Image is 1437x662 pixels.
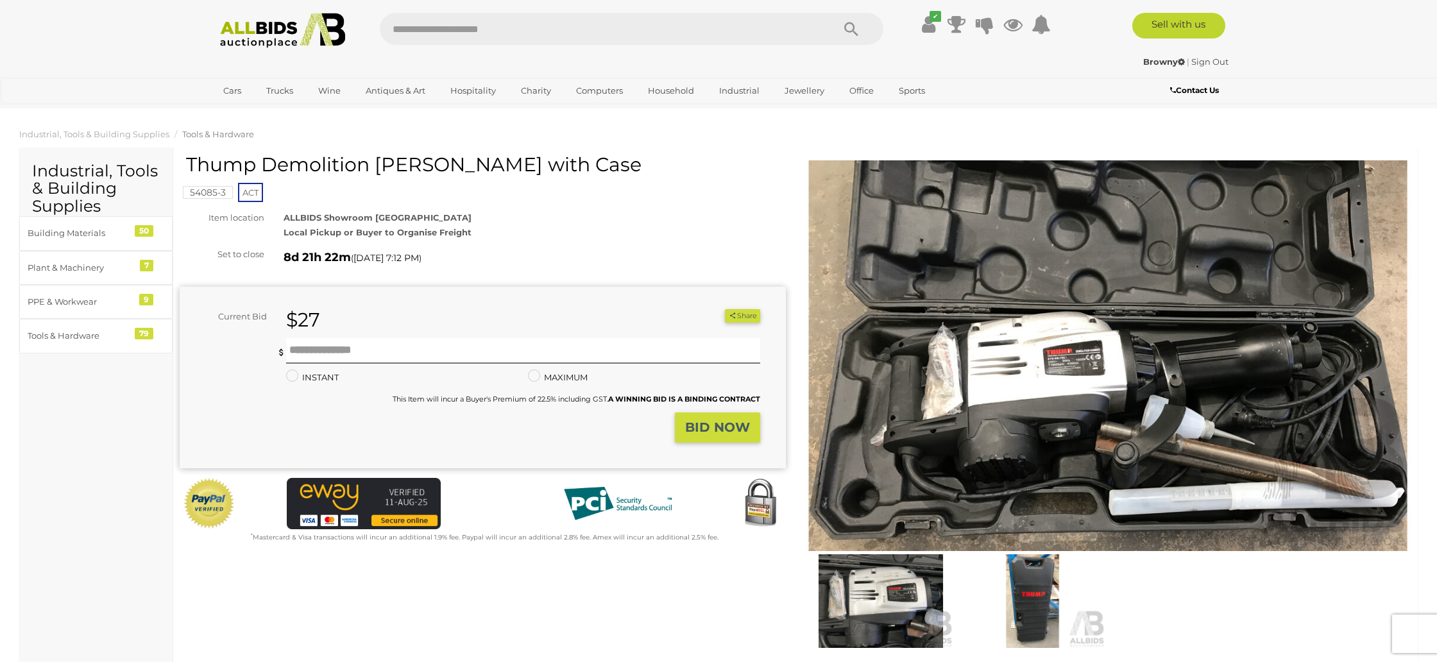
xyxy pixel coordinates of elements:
[640,80,702,101] a: Household
[286,370,339,385] label: INSTANT
[1143,56,1185,67] strong: Browny
[776,80,833,101] a: Jewellery
[170,210,274,225] div: Item location
[1170,83,1222,98] a: Contact Us
[284,250,351,264] strong: 8d 21h 22m
[215,80,250,101] a: Cars
[28,260,133,275] div: Plant & Machinery
[841,80,882,101] a: Office
[32,162,160,216] h2: Industrial, Tools & Building Supplies
[1132,13,1225,38] a: Sell with us
[442,80,504,101] a: Hospitality
[710,310,723,323] li: Watch this item
[711,80,768,101] a: Industrial
[685,420,750,435] strong: BID NOW
[1187,56,1189,67] span: |
[725,309,760,323] button: Share
[19,129,169,139] a: Industrial, Tools & Building Supplies
[675,412,760,443] button: BID NOW
[258,80,302,101] a: Trucks
[28,294,133,309] div: PPE & Workwear
[186,154,783,175] h1: Thump Demolition [PERSON_NAME] with Case
[28,226,133,241] div: Building Materials
[19,251,173,285] a: Plant & Machinery 7
[310,80,349,101] a: Wine
[139,294,153,305] div: 9
[183,186,233,199] mark: 54085-3
[357,80,434,101] a: Antiques & Art
[251,533,718,541] small: Mastercard & Visa transactions will incur an additional 1.9% fee. Paypal will incur an additional...
[805,160,1411,551] img: Thump Demolition Jack Hammer with Case
[353,252,419,264] span: [DATE] 7:12 PM
[513,80,559,101] a: Charity
[1170,85,1219,95] b: Contact Us
[170,247,274,262] div: Set to close
[890,80,933,101] a: Sports
[182,129,254,139] a: Tools & Hardware
[735,478,786,529] img: Secured by Rapid SSL
[351,253,421,263] span: ( )
[135,328,153,339] div: 79
[528,370,588,385] label: MAXIMUM
[215,101,323,123] a: [GEOGRAPHIC_DATA]
[960,554,1105,648] img: Thump Demolition Jack Hammer with Case
[180,309,276,324] div: Current Bid
[608,395,760,403] b: A WINNING BID IS A BINDING CONTRACT
[19,216,173,250] a: Building Materials 50
[28,328,133,343] div: Tools & Hardware
[568,80,631,101] a: Computers
[284,227,472,237] strong: Local Pickup or Buyer to Organise Freight
[919,13,938,36] a: ✔
[213,13,352,48] img: Allbids.com.au
[930,11,941,22] i: ✔
[286,308,320,332] strong: $27
[819,13,883,45] button: Search
[287,478,441,529] img: eWAY Payment Gateway
[183,478,235,529] img: Official PayPal Seal
[554,478,682,529] img: PCI DSS compliant
[135,225,153,237] div: 50
[19,319,173,353] a: Tools & Hardware 79
[1191,56,1229,67] a: Sign Out
[238,183,263,202] span: ACT
[284,212,472,223] strong: ALLBIDS Showroom [GEOGRAPHIC_DATA]
[393,395,760,403] small: This Item will incur a Buyer's Premium of 22.5% including GST.
[183,187,233,198] a: 54085-3
[808,554,953,648] img: Thump Demolition Jack Hammer with Case
[140,260,153,271] div: 7
[19,285,173,319] a: PPE & Workwear 9
[1143,56,1187,67] a: Browny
